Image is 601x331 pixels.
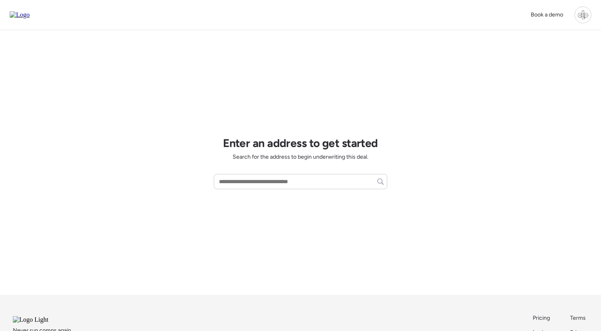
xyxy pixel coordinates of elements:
a: Pricing [533,314,551,322]
span: Search for the address to begin underwriting this deal. [233,153,368,161]
h1: Enter an address to get started [223,136,378,150]
span: Book a demo [531,11,563,18]
a: Terms [570,314,588,322]
img: Logo [10,11,30,18]
span: Pricing [533,315,550,321]
span: Terms [570,315,586,321]
img: Logo Light [13,316,70,323]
